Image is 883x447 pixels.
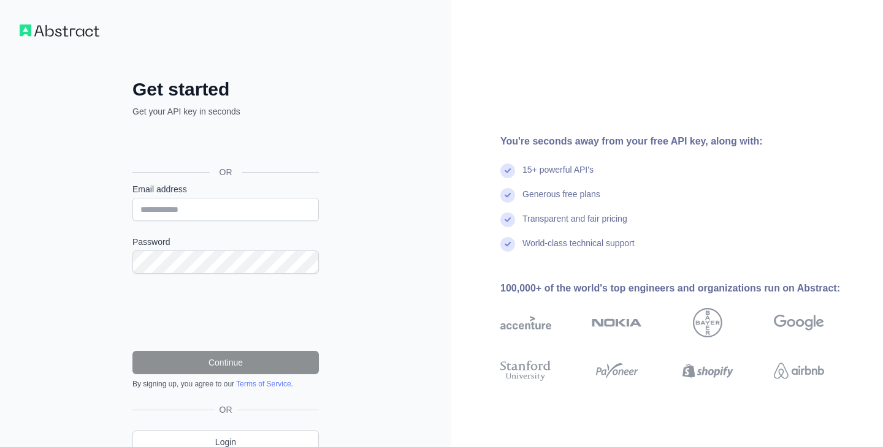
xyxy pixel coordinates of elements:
div: 15+ powerful API's [522,163,594,188]
iframe: Sign in with Google Button [126,131,323,158]
label: Password [132,236,319,248]
img: shopify [682,358,733,383]
img: airbnb [774,358,825,383]
div: By signing up, you agree to our . [132,379,319,389]
img: accenture [500,308,551,337]
img: check mark [500,237,515,252]
img: nokia [592,308,643,337]
div: Transparent and fair pricing [522,212,627,237]
img: google [774,308,825,337]
img: bayer [693,308,722,337]
span: OR [210,166,242,178]
img: Workflow [20,24,99,37]
iframe: reCAPTCHA [132,288,319,336]
img: stanford university [500,358,551,383]
a: Terms of Service [236,380,291,388]
img: check mark [500,188,515,203]
img: payoneer [592,358,643,383]
img: check mark [500,212,515,227]
div: Generous free plans [522,188,600,212]
label: Email address [132,183,319,195]
button: Continue [132,351,319,374]
div: You're seconds away from your free API key, along with: [500,134,863,149]
h2: Get started [132,78,319,100]
div: World-class technical support [522,237,635,261]
span: OR [215,404,237,416]
div: 100,000+ of the world's top engineers and organizations run on Abstract: [500,281,863,296]
p: Get your API key in seconds [132,105,319,118]
img: check mark [500,163,515,178]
